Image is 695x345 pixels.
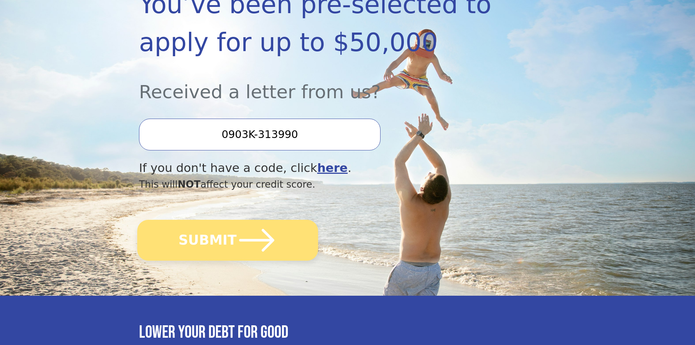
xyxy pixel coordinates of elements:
[139,322,556,343] h3: Lower your debt for good
[139,159,494,177] div: If you don't have a code, click .
[137,220,318,261] button: SUBMIT
[139,177,494,192] div: This will affect your credit score.
[317,161,348,175] a: here
[139,119,381,150] input: Enter your Offer Code:
[178,179,201,190] span: NOT
[139,61,494,106] div: Received a letter from us?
